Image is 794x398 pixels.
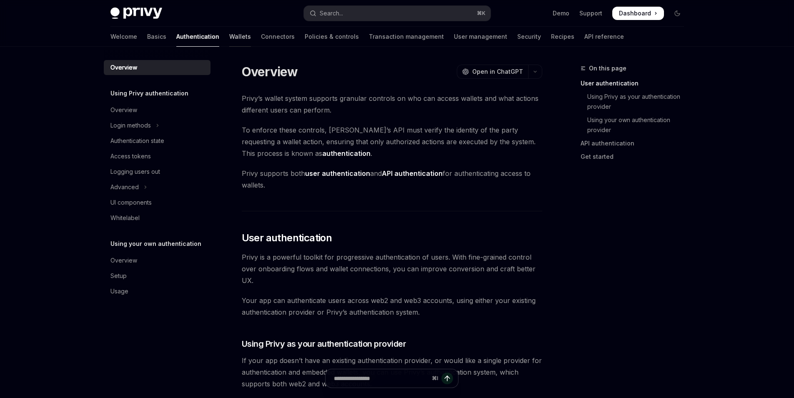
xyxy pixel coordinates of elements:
div: Login methods [110,120,151,130]
div: Advanced [110,182,139,192]
button: Open in ChatGPT [457,65,528,79]
a: Recipes [551,27,574,47]
a: Using Privy as your authentication provider [581,90,691,113]
span: Dashboard [619,9,651,18]
a: API authentication [581,137,691,150]
a: Dashboard [612,7,664,20]
a: Overview [104,103,210,118]
a: Transaction management [369,27,444,47]
a: UI components [104,195,210,210]
span: If your app doesn’t have an existing authentication provider, or would like a single provider for... [242,355,542,390]
span: Your app can authenticate users across web2 and web3 accounts, using either your existing authent... [242,295,542,318]
div: Access tokens [110,151,151,161]
span: ⌘ K [477,10,486,17]
a: API reference [584,27,624,47]
input: Ask a question... [334,369,428,388]
div: Logging users out [110,167,160,177]
button: Toggle dark mode [671,7,684,20]
a: Support [579,9,602,18]
h5: Using Privy authentication [110,88,188,98]
h5: Using your own authentication [110,239,201,249]
strong: authentication [322,149,371,158]
button: Open search [304,6,491,21]
a: Using your own authentication provider [581,113,691,137]
span: Open in ChatGPT [472,68,523,76]
button: Send message [441,373,453,384]
strong: API authentication [382,169,443,178]
div: Search... [320,8,343,18]
button: Toggle Advanced section [104,180,210,195]
a: Access tokens [104,149,210,164]
div: Whitelabel [110,213,140,223]
div: UI components [110,198,152,208]
a: User management [454,27,507,47]
div: Usage [110,286,128,296]
span: To enforce these controls, [PERSON_NAME]’s API must verify the identity of the party requesting a... [242,124,542,159]
div: Overview [110,255,137,265]
a: Wallets [229,27,251,47]
span: Privy is a powerful toolkit for progressive authentication of users. With fine-grained control ov... [242,251,542,286]
a: Welcome [110,27,137,47]
a: Connectors [261,27,295,47]
a: Authentication [176,27,219,47]
img: dark logo [110,8,162,19]
h1: Overview [242,64,298,79]
a: Basics [147,27,166,47]
a: Security [517,27,541,47]
span: On this page [589,63,626,73]
a: Authentication state [104,133,210,148]
a: User authentication [581,77,691,90]
div: Overview [110,105,137,115]
span: Privy supports both and for authenticating access to wallets. [242,168,542,191]
a: Logging users out [104,164,210,179]
a: Demo [553,9,569,18]
div: Authentication state [110,136,164,146]
a: Usage [104,284,210,299]
span: User authentication [242,231,332,245]
a: Setup [104,268,210,283]
strong: user authentication [305,169,370,178]
a: Get started [581,150,691,163]
div: Overview [110,63,137,73]
span: Using Privy as your authentication provider [242,338,406,350]
a: Whitelabel [104,210,210,225]
div: Setup [110,271,127,281]
button: Toggle Login methods section [104,118,210,133]
span: Privy’s wallet system supports granular controls on who can access wallets and what actions diffe... [242,93,542,116]
a: Overview [104,253,210,268]
a: Policies & controls [305,27,359,47]
a: Overview [104,60,210,75]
